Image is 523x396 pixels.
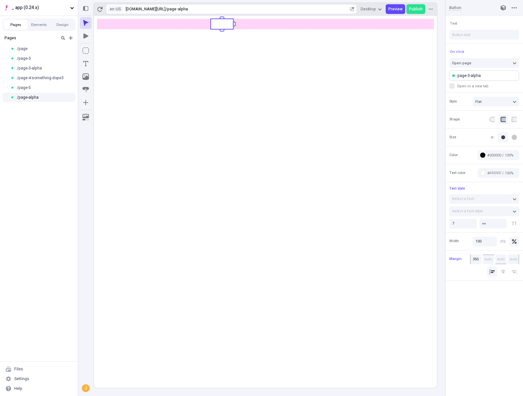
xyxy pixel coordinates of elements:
span: _ app (0.24.x) [12,4,68,11]
button: Square [509,115,519,124]
div: #000000 / 100% [487,153,517,158]
span: /page-alpha [17,95,39,100]
span: page-3-alpha [457,73,481,78]
button: Pages [4,20,27,30]
span: /page [17,46,28,51]
button: Preview [386,4,405,14]
button: Select a font [449,194,519,204]
span: Text [450,21,457,26]
input: Button text [449,30,519,40]
input: auto [470,254,481,264]
span: Color [449,152,458,158]
button: Design [51,20,74,30]
button: #000000 / 100% [478,150,519,160]
span: Desktop [361,6,376,12]
button: Align center [498,267,508,277]
input: auto [508,254,519,264]
span: /page-3-alpha [17,66,42,71]
span: en-US [110,6,121,12]
span: /page-5 [17,85,31,90]
input: auto [483,254,494,264]
span: Width [449,238,459,244]
span: Text style [449,186,465,191]
button: Open page [449,58,519,68]
button: Image [80,71,92,82]
button: Align left [487,267,497,277]
span: Preview [388,6,403,12]
button: Percentage [509,237,519,246]
div: page-alpha [167,6,349,12]
button: Desktop [358,4,384,14]
button: Flat [473,97,519,106]
button: Large [509,132,519,142]
div: [URL][DOMAIN_NAME] [126,6,166,12]
div: Help [14,386,22,391]
span: On click [450,49,464,54]
button: Button [80,84,92,95]
label: Open in a new tab [449,83,519,89]
button: Medium [498,132,508,142]
span: /page-3 [17,56,31,61]
div: Files [14,366,23,372]
button: Rounded [498,115,508,124]
button: On click [449,48,466,56]
button: page-3-alpha [449,70,519,81]
button: Box [80,45,92,56]
button: #FFFFFF / 100% [478,168,519,178]
button: Small [487,132,497,142]
div: Pages [5,35,56,41]
button: Elements [27,20,51,30]
input: auto [495,254,507,264]
span: Text color [449,170,466,176]
button: Text [80,58,92,69]
button: Align right [509,267,519,277]
span: Select a font [452,196,474,202]
span: Flat [475,99,481,105]
div: Settings [14,376,29,381]
button: Text [449,19,458,27]
span: Publish [409,6,423,12]
div: j [82,385,89,391]
div: #FFFFFF / 100% [487,171,517,176]
div: / [166,6,167,12]
button: Open locale picker [108,6,123,12]
span: Open page [452,60,471,66]
span: Style [449,99,457,104]
button: Publish [406,4,425,14]
span: Margin [449,256,462,262]
button: Select a font style [449,206,519,216]
span: Select a font style [452,208,483,214]
button: Pixels [498,237,508,246]
span: Shape [449,117,460,122]
input: Button [449,5,492,11]
button: Add new [67,34,75,42]
span: Size [449,134,456,140]
span: /page-4-something-dope3 [17,75,64,80]
button: Pill [487,115,497,124]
